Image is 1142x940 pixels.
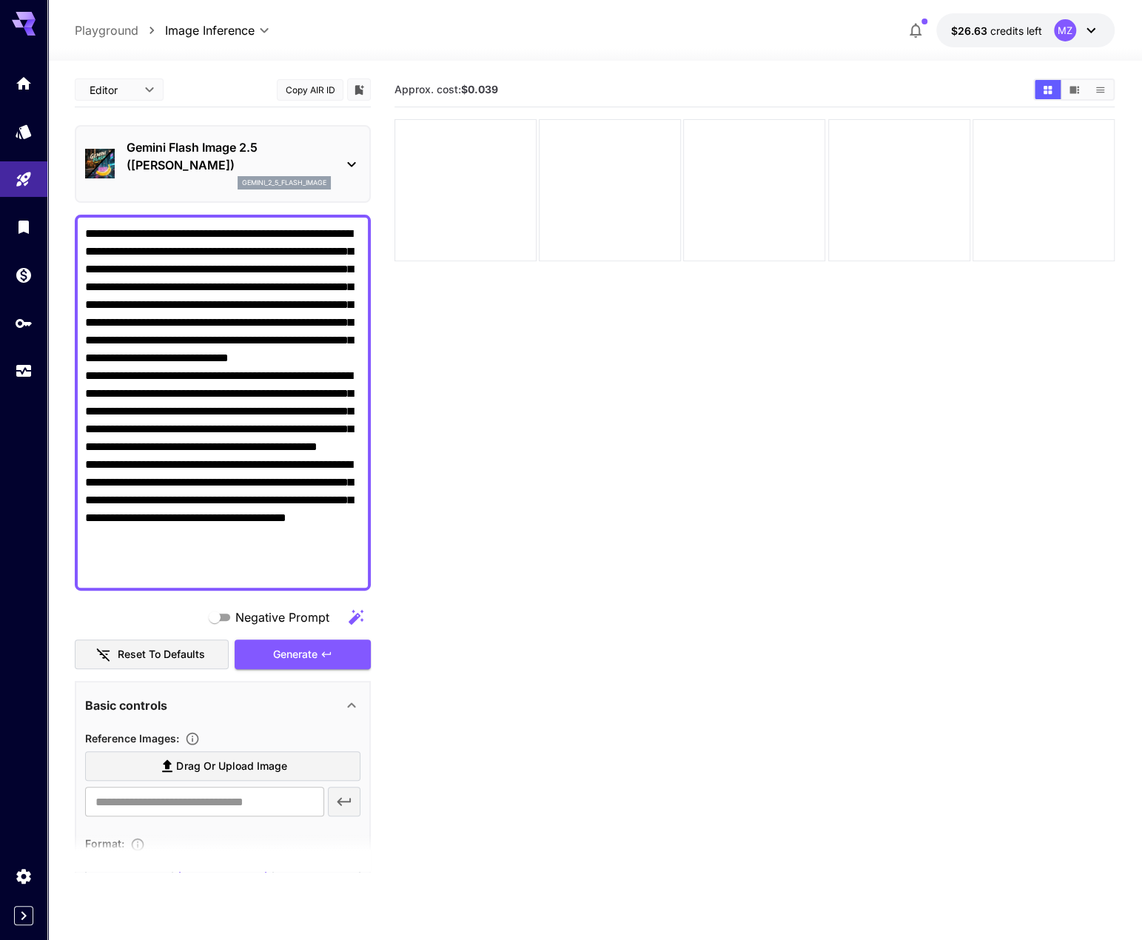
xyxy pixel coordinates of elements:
[936,13,1115,47] button: $26.6265MZ
[165,21,255,39] span: Image Inference
[990,24,1042,37] span: credits left
[90,82,135,98] span: Editor
[15,362,33,380] div: Usage
[461,83,498,95] b: $0.039
[951,24,990,37] span: $26.63
[951,23,1042,38] div: $26.6265
[1061,80,1087,99] button: Show media in video view
[85,688,360,723] div: Basic controls
[242,178,326,188] p: gemini_2_5_flash_image
[85,132,360,195] div: Gemini Flash Image 2.5 ([PERSON_NAME])gemini_2_5_flash_image
[1033,78,1115,101] div: Show media in grid viewShow media in video viewShow media in list view
[1035,80,1061,99] button: Show media in grid view
[15,170,33,189] div: Playground
[15,218,33,236] div: Library
[273,645,318,664] span: Generate
[75,21,138,39] a: Playground
[15,74,33,93] div: Home
[394,83,498,95] span: Approx. cost:
[15,266,33,284] div: Wallet
[127,138,331,174] p: Gemini Flash Image 2.5 ([PERSON_NAME])
[1087,80,1113,99] button: Show media in list view
[235,639,371,670] button: Generate
[14,906,33,925] button: Expand sidebar
[15,867,33,885] div: Settings
[75,639,229,670] button: Reset to defaults
[176,757,286,776] span: Drag or upload image
[75,21,165,39] nav: breadcrumb
[277,79,343,101] button: Copy AIR ID
[85,751,360,782] label: Drag or upload image
[179,731,206,746] button: Upload a reference image to guide the result. This is needed for Image-to-Image or Inpainting. Su...
[85,732,179,745] span: Reference Images :
[352,81,366,98] button: Add to library
[85,696,167,714] p: Basic controls
[1054,19,1076,41] div: MZ
[235,608,329,626] span: Negative Prompt
[15,314,33,332] div: API Keys
[15,122,33,141] div: Models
